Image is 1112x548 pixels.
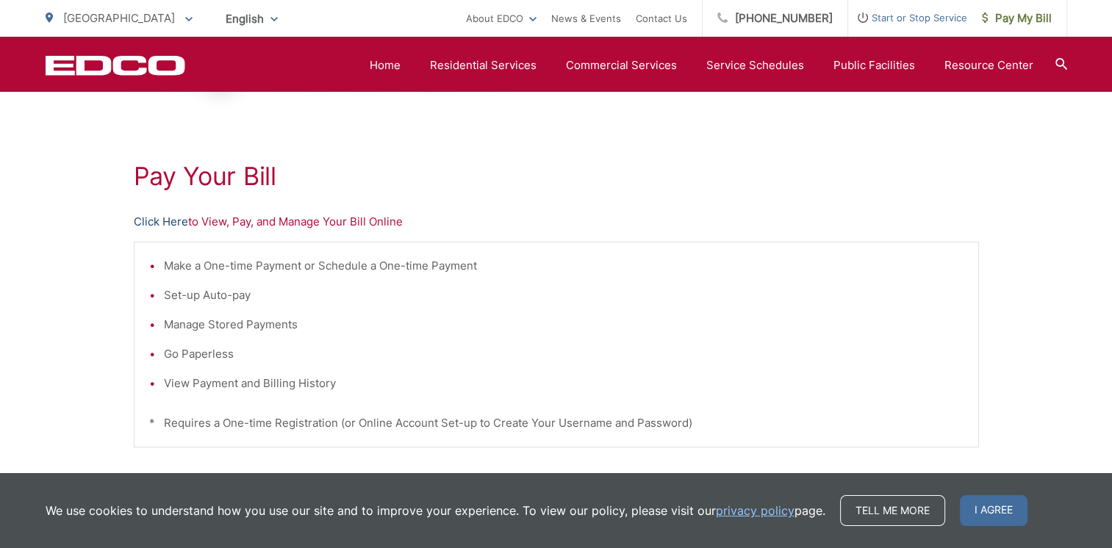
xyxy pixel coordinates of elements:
[833,57,915,74] a: Public Facilities
[370,57,401,74] a: Home
[982,10,1052,27] span: Pay My Bill
[164,345,964,363] li: Go Paperless
[164,316,964,334] li: Manage Stored Payments
[164,375,964,392] li: View Payment and Billing History
[636,10,687,27] a: Contact Us
[566,57,677,74] a: Commercial Services
[46,55,185,76] a: EDCD logo. Return to the homepage.
[164,286,964,304] li: Set-up Auto-pay
[706,57,804,74] a: Service Schedules
[466,10,537,27] a: About EDCO
[46,502,825,519] p: We use cookies to understand how you use our site and to improve your experience. To view our pol...
[260,469,979,491] p: - OR -
[134,213,979,231] p: to View, Pay, and Manage Your Bill Online
[134,213,188,231] a: Click Here
[551,10,621,27] a: News & Events
[149,414,964,432] p: * Requires a One-time Registration (or Online Account Set-up to Create Your Username and Password)
[944,57,1033,74] a: Resource Center
[164,257,964,275] li: Make a One-time Payment or Schedule a One-time Payment
[134,162,979,191] h1: Pay Your Bill
[716,502,794,519] a: privacy policy
[430,57,537,74] a: Residential Services
[215,6,289,32] span: English
[63,11,175,25] span: [GEOGRAPHIC_DATA]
